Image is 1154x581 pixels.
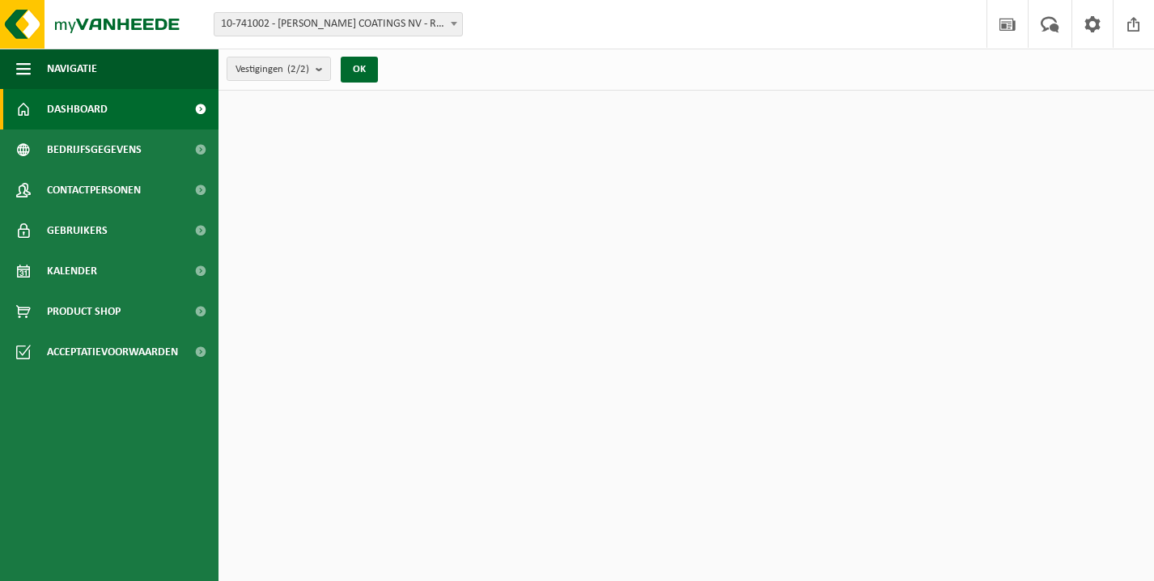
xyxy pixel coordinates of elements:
span: Vestigingen [235,57,309,82]
span: 10-741002 - DEBAL COATINGS NV - ROESELARE [214,13,462,36]
span: Dashboard [47,89,108,129]
button: OK [341,57,378,83]
span: Bedrijfsgegevens [47,129,142,170]
span: Acceptatievoorwaarden [47,332,178,372]
span: Kalender [47,251,97,291]
span: Gebruikers [47,210,108,251]
span: Contactpersonen [47,170,141,210]
span: 10-741002 - DEBAL COATINGS NV - ROESELARE [214,12,463,36]
count: (2/2) [287,64,309,74]
button: Vestigingen(2/2) [227,57,331,81]
span: Navigatie [47,49,97,89]
span: Product Shop [47,291,121,332]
